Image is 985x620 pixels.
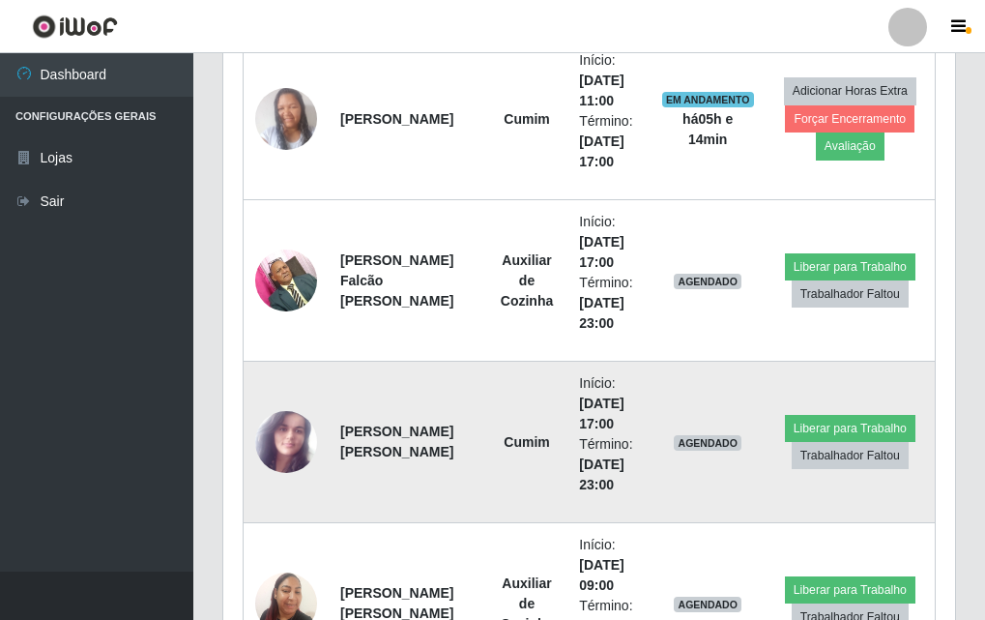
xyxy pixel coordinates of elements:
li: Início: [579,212,638,273]
strong: Cumim [504,111,549,127]
time: [DATE] 17:00 [579,133,623,169]
button: Trabalhador Faltou [792,442,909,469]
span: AGENDADO [674,597,741,612]
strong: Auxiliar de Cozinha [501,252,553,309]
li: Início: [579,535,638,596]
strong: [PERSON_NAME] [PERSON_NAME] [340,424,453,459]
button: Trabalhador Faltou [792,280,909,308]
span: EM ANDAMENTO [662,92,754,107]
img: 1748972542864.jpeg [255,402,317,481]
strong: há 05 h e 14 min [682,111,733,147]
button: Avaliação [816,133,884,160]
img: 1736944372290.jpeg [255,77,317,160]
li: Término: [579,434,638,495]
time: [DATE] 23:00 [579,457,623,492]
li: Término: [579,111,638,172]
span: AGENDADO [674,435,741,451]
img: CoreUI Logo [32,15,118,39]
span: AGENDADO [674,274,741,289]
li: Início: [579,50,638,111]
button: Liberar para Trabalho [785,576,915,604]
time: [DATE] 17:00 [579,396,623,431]
time: [DATE] 23:00 [579,295,623,331]
button: Forçar Encerramento [785,105,914,133]
strong: [PERSON_NAME] Falcão [PERSON_NAME] [340,252,453,309]
li: Início: [579,373,638,434]
strong: Cumim [504,434,549,450]
time: [DATE] 09:00 [579,557,623,593]
button: Liberar para Trabalho [785,415,915,442]
button: Adicionar Horas Extra [784,77,916,104]
strong: [PERSON_NAME] [340,111,453,127]
time: [DATE] 11:00 [579,73,623,108]
button: Liberar para Trabalho [785,253,915,280]
time: [DATE] 17:00 [579,234,623,270]
li: Término: [579,273,638,334]
img: 1697117733428.jpeg [255,239,317,321]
